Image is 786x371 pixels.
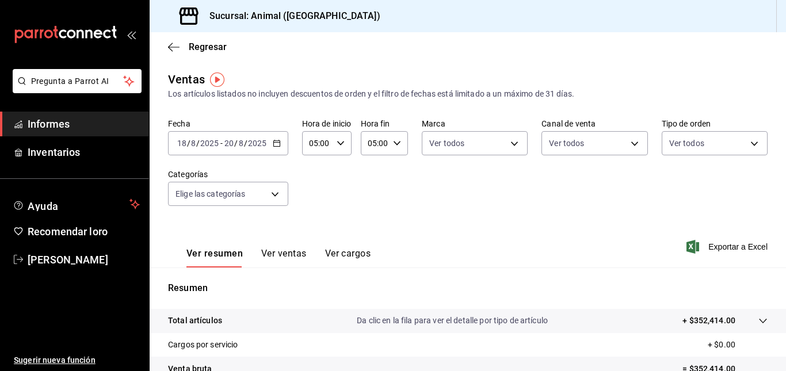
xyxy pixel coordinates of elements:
p: + $0.00 [708,339,768,351]
font: Ventas [168,72,205,86]
font: Ver resumen [186,248,243,259]
font: Ayuda [28,200,59,212]
input: ---- [200,139,219,148]
font: Informes [28,118,70,130]
font: Canal de venta [541,119,596,128]
p: Cargos por servicio [168,339,238,351]
font: Fecha [168,119,190,128]
font: Regresar [189,41,227,52]
input: -- [224,139,234,148]
font: Inventarios [28,146,80,158]
img: Marcador de información sobre herramientas [210,72,224,87]
button: Exportar a Excel [689,240,768,254]
font: [PERSON_NAME] [28,254,108,266]
font: Hora de inicio [302,119,352,128]
button: Pregunta a Parrot AI [13,69,142,93]
font: Sugerir nueva función [14,355,96,365]
p: + $352,414.00 [682,315,735,327]
font: Ver todos [429,139,464,148]
font: Hora fin [361,119,390,128]
input: ---- [247,139,267,148]
font: Exportar a Excel [708,242,768,251]
div: pestañas de navegación [186,247,371,267]
span: / [234,139,238,148]
font: Marca [422,119,445,128]
font: Ver ventas [261,248,307,259]
button: Regresar [168,41,227,52]
a: Pregunta a Parrot AI [8,83,142,95]
font: Elige las categorías [175,189,246,198]
input: -- [238,139,244,148]
font: Sucursal: Animal ([GEOGRAPHIC_DATA]) [209,10,380,21]
font: Pregunta a Parrot AI [31,77,109,86]
span: / [196,139,200,148]
font: Ver todos [549,139,584,148]
font: Ver todos [669,139,704,148]
span: / [187,139,190,148]
input: -- [177,139,187,148]
font: Ver cargos [325,248,371,259]
button: abrir_cajón_menú [127,30,136,39]
font: Recomendar loro [28,225,108,238]
input: -- [190,139,196,148]
font: Los artículos listados no incluyen descuentos de orden y el filtro de fechas está limitado a un m... [168,89,574,98]
span: / [244,139,247,148]
span: - [220,139,223,148]
p: Da clic en la fila para ver el detalle por tipo de artículo [357,315,548,327]
p: Total artículos [168,315,222,327]
font: Resumen [168,282,208,293]
font: Categorías [168,170,208,179]
font: Tipo de orden [662,119,711,128]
